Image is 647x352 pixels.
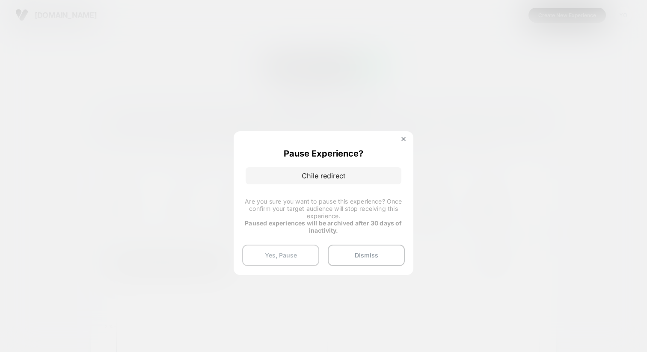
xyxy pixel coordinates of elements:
button: Yes, Pause [242,245,319,266]
p: Chile redirect [246,167,401,184]
strong: Paused experiences will be archived after 30 days of inactivity. [245,219,402,234]
span: Are you sure you want to pause this experience? Once confirm your target audience will stop recei... [245,198,402,219]
img: close [401,137,406,141]
button: Dismiss [328,245,405,266]
p: Pause Experience? [284,148,363,159]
